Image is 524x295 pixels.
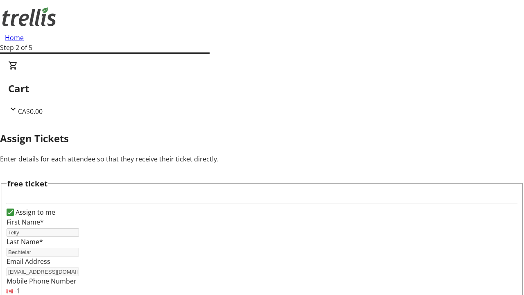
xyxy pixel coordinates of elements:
[14,207,55,217] label: Assign to me
[8,61,516,116] div: CartCA$0.00
[8,81,516,96] h2: Cart
[7,257,50,266] label: Email Address
[7,178,47,189] h3: free ticket
[7,218,44,227] label: First Name*
[7,237,43,246] label: Last Name*
[18,107,43,116] span: CA$0.00
[7,277,77,286] label: Mobile Phone Number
